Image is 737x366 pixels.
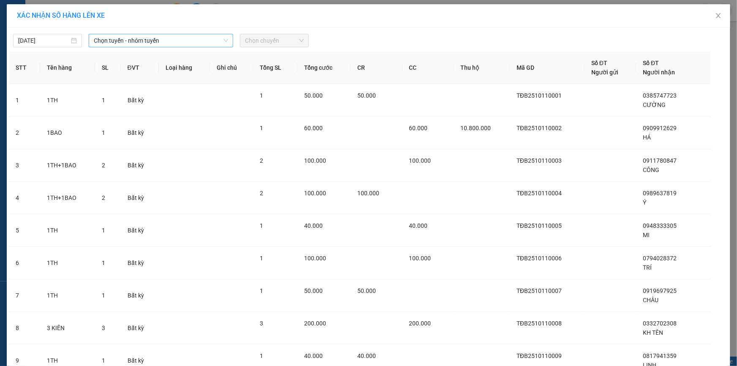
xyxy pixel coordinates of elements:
[7,7,49,27] div: Trạm Đá Bạc
[9,214,40,247] td: 5
[9,84,40,117] td: 1
[409,157,431,164] span: 100.000
[40,149,95,182] td: 1TH+1BAO
[260,352,263,359] span: 1
[260,125,263,131] span: 1
[304,125,323,131] span: 60.000
[357,190,379,197] span: 100.000
[304,190,326,197] span: 100.000
[260,157,263,164] span: 2
[121,52,159,84] th: ĐVT
[643,167,659,173] span: CÔNG
[9,117,40,149] td: 2
[517,125,562,131] span: TĐB2510110002
[121,84,159,117] td: Bất kỳ
[643,264,652,271] span: TRÍ
[297,52,351,84] th: Tổng cước
[260,190,263,197] span: 2
[409,125,428,131] span: 60.000
[210,52,253,84] th: Ghi chú
[304,320,326,327] span: 200.000
[55,27,141,38] div: K TEN
[260,287,263,294] span: 1
[102,259,105,266] span: 1
[643,287,677,294] span: 0919697925
[9,182,40,214] td: 4
[121,182,159,214] td: Bất kỳ
[715,12,722,19] span: close
[643,134,651,141] span: HÁ
[40,117,95,149] td: 1BAO
[54,57,65,66] span: CC :
[102,227,105,234] span: 1
[121,279,159,312] td: Bất kỳ
[643,329,663,336] span: KH TÊN
[102,129,105,136] span: 1
[304,92,323,99] span: 50.000
[517,92,562,99] span: TĐB2510110001
[357,92,376,99] span: 50.000
[643,125,677,131] span: 0909912629
[643,222,677,229] span: 0948333305
[40,279,95,312] td: 1TH
[409,255,431,262] span: 100.000
[643,69,675,76] span: Người nhận
[121,312,159,344] td: Bất kỳ
[17,11,105,19] span: XÁC NHẬN SỐ HÀNG LÊN XE
[643,101,666,108] span: CƯỜNG
[304,157,326,164] span: 100.000
[40,182,95,214] td: 1TH+1BAO
[304,287,323,294] span: 50.000
[55,8,75,17] span: Nhận:
[643,320,677,327] span: 0332702308
[517,255,562,262] span: TĐB2510110006
[643,199,646,206] span: Ý
[121,117,159,149] td: Bất kỳ
[9,52,40,84] th: STT
[102,292,105,299] span: 1
[40,312,95,344] td: 3 KIÊN
[260,92,263,99] span: 1
[102,194,105,201] span: 2
[40,52,95,84] th: Tên hàng
[517,222,562,229] span: TĐB2510110005
[591,69,618,76] span: Người gửi
[409,320,431,327] span: 200.000
[707,4,730,28] button: Close
[121,247,159,279] td: Bất kỳ
[517,320,562,327] span: TĐB2510110008
[40,84,95,117] td: 1TH
[643,232,650,238] span: MI
[357,352,376,359] span: 40.000
[454,52,510,84] th: Thu hộ
[102,162,105,169] span: 2
[102,325,105,331] span: 3
[517,352,562,359] span: TĐB2510110009
[643,157,677,164] span: 0911780847
[517,287,562,294] span: TĐB2510110007
[357,287,376,294] span: 50.000
[121,214,159,247] td: Bất kỳ
[102,357,105,364] span: 1
[510,52,585,84] th: Mã GD
[9,312,40,344] td: 8
[351,52,402,84] th: CR
[517,190,562,197] span: TĐB2510110004
[223,38,228,43] span: down
[121,149,159,182] td: Bất kỳ
[159,52,210,84] th: Loại hàng
[40,214,95,247] td: 1TH
[402,52,454,84] th: CC
[304,255,326,262] span: 100.000
[643,255,677,262] span: 0794028372
[643,190,677,197] span: 0989637819
[461,125,491,131] span: 10.800.000
[95,52,121,84] th: SL
[55,38,141,49] div: 0948469909
[409,222,428,229] span: 40.000
[643,297,658,303] span: CHÂU
[643,92,677,99] span: 0385747723
[260,222,263,229] span: 1
[55,7,141,27] div: Trạm [GEOGRAPHIC_DATA]
[9,279,40,312] td: 7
